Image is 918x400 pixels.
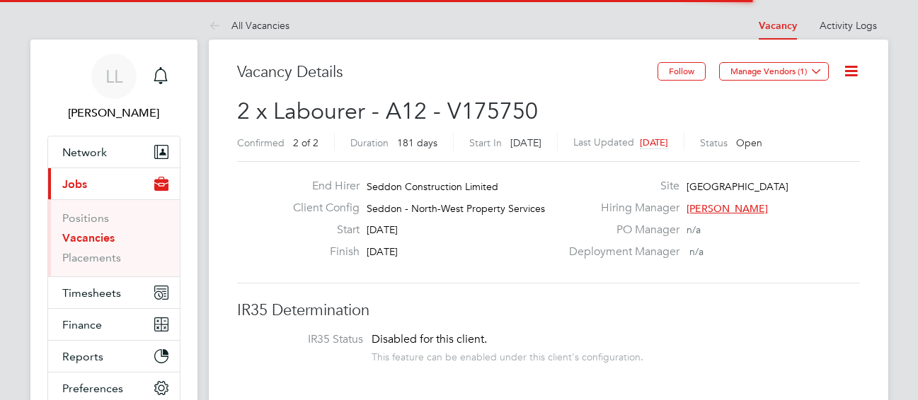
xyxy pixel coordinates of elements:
[658,62,706,81] button: Follow
[48,136,180,167] button: Network
[62,211,109,225] a: Positions
[397,136,437,149] span: 181 days
[561,179,679,194] label: Site
[282,201,360,216] label: Client Config
[293,136,319,149] span: 2 of 2
[367,245,398,258] span: [DATE]
[62,146,107,159] span: Network
[561,201,679,216] label: Hiring Manager
[237,300,860,321] h3: IR35 Determination
[282,223,360,237] label: Start
[62,231,115,245] a: Vacancies
[367,180,498,193] span: Seddon Construction Limited
[282,179,360,194] label: End Hirer
[736,136,762,149] span: Open
[48,341,180,372] button: Reports
[820,19,877,32] a: Activity Logs
[48,277,180,308] button: Timesheets
[237,62,658,83] h3: Vacancy Details
[687,180,788,193] span: [GEOGRAPHIC_DATA]
[687,202,768,215] span: [PERSON_NAME]
[561,223,679,237] label: PO Manager
[367,223,398,236] span: [DATE]
[62,286,121,300] span: Timesheets
[251,332,363,347] label: IR35 Status
[719,62,829,81] button: Manage Vendors (1)
[237,136,285,149] label: Confirmed
[62,382,123,395] span: Preferences
[48,168,180,199] button: Jobs
[62,177,87,191] span: Jobs
[350,136,389,149] label: Duration
[367,202,545,215] span: Seddon - North-West Property Services
[48,199,180,276] div: Jobs
[47,54,180,122] a: LL[PERSON_NAME]
[105,67,122,86] span: LL
[689,245,704,258] span: n/a
[561,245,679,259] label: Deployment Manager
[209,19,289,32] a: All Vacancies
[687,223,701,236] span: n/a
[469,136,502,149] label: Start In
[640,136,668,148] span: [DATE]
[510,136,541,149] span: [DATE]
[47,105,180,122] span: Lesley Littler
[700,136,728,149] label: Status
[282,245,360,259] label: Finish
[237,98,538,125] span: 2 x Labourer - A12 - V175750
[372,347,643,363] div: This feature can be enabled under this client's configuration.
[62,318,102,331] span: Finance
[62,350,103,363] span: Reports
[62,251,121,264] a: Placements
[48,309,180,340] button: Finance
[372,332,487,346] span: Disabled for this client.
[573,136,634,148] label: Last Updated
[759,20,797,32] a: Vacancy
